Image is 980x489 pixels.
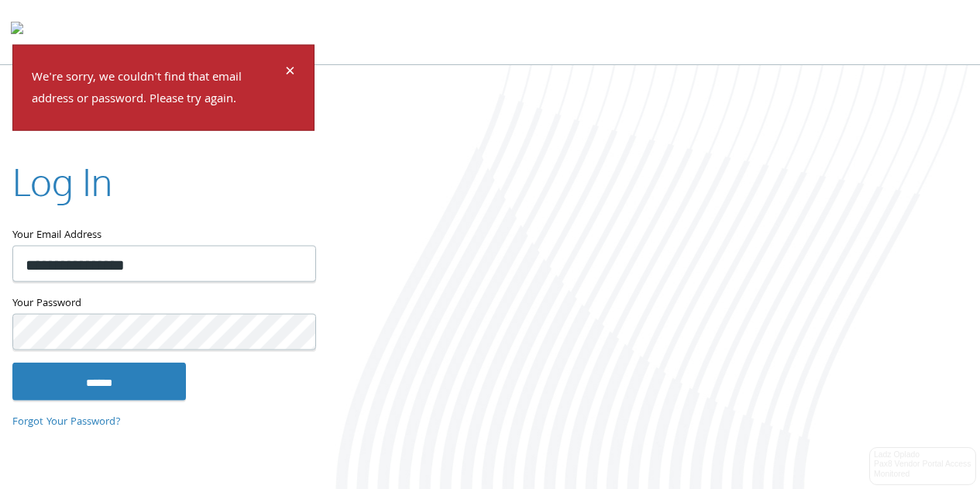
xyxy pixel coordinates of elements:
button: Dismiss alert [285,64,295,82]
a: Forgot Your Password? [12,413,121,430]
img: todyl-logo-dark.svg [11,16,23,47]
h2: Log In [12,156,112,208]
label: Your Password [12,294,315,314]
p: We're sorry, we couldn't find that email address or password. Please try again. [32,67,283,112]
span: × [285,57,295,88]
